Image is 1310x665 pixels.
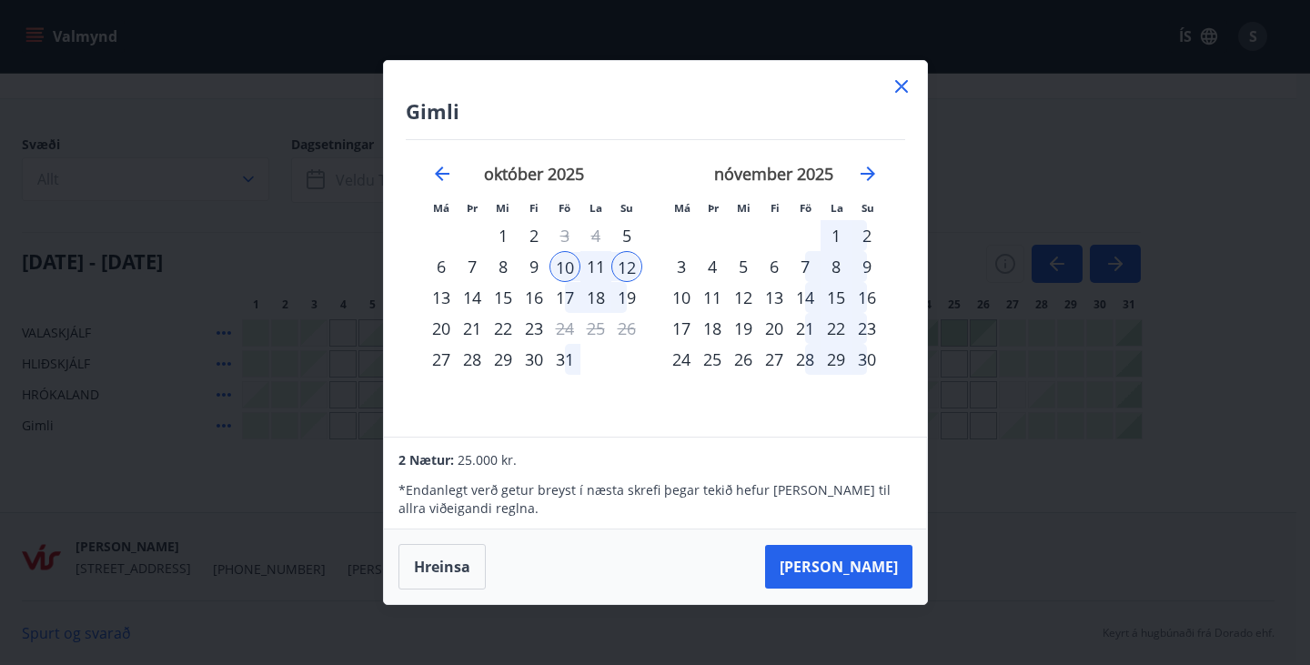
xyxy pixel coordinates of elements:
[666,282,697,313] td: Choose mánudagur, 10. nóvember 2025 as your check-in date. It’s available.
[759,313,790,344] div: 20
[790,251,821,282] td: Choose föstudagur, 7. nóvember 2025 as your check-in date. It’s available.
[488,282,519,313] td: Choose miðvikudagur, 15. október 2025 as your check-in date. It’s available.
[697,344,728,375] td: Choose þriðjudagur, 25. nóvember 2025 as your check-in date. It’s available.
[728,344,759,375] td: Choose miðvikudagur, 26. nóvember 2025 as your check-in date. It’s available.
[549,220,580,251] div: Aðeins útritun í boði
[488,220,519,251] td: Choose miðvikudagur, 1. október 2025 as your check-in date. It’s available.
[821,282,851,313] div: 15
[620,201,633,215] small: Su
[851,251,882,282] div: 9
[580,313,611,344] td: Not available. laugardagur, 25. október 2025
[426,251,457,282] td: Choose mánudagur, 6. október 2025 as your check-in date. It’s available.
[529,201,539,215] small: Fi
[728,282,759,313] div: 12
[759,344,790,375] td: Choose fimmtudagur, 27. nóvember 2025 as your check-in date. It’s available.
[549,344,580,375] td: Choose föstudagur, 31. október 2025 as your check-in date. It’s available.
[759,282,790,313] div: 13
[697,282,728,313] td: Choose þriðjudagur, 11. nóvember 2025 as your check-in date. It’s available.
[611,313,642,344] td: Not available. sunnudagur, 26. október 2025
[821,282,851,313] td: Choose laugardagur, 15. nóvember 2025 as your check-in date. It’s available.
[790,344,821,375] div: 28
[674,201,690,215] small: Má
[488,251,519,282] div: 8
[458,451,517,469] span: 25.000 kr.
[851,220,882,251] div: 2
[851,282,882,313] div: 16
[398,451,454,469] span: 2 Nætur:
[426,282,457,313] td: Choose mánudagur, 13. október 2025 as your check-in date. It’s available.
[728,251,759,282] div: 5
[759,251,790,282] div: 6
[488,282,519,313] div: 15
[519,282,549,313] div: 16
[406,97,905,125] h4: Gimli
[759,282,790,313] td: Choose fimmtudagur, 13. nóvember 2025 as your check-in date. It’s available.
[611,282,642,313] td: Choose sunnudagur, 19. október 2025 as your check-in date. It’s available.
[611,251,642,282] div: 12
[549,251,580,282] td: Selected as start date. föstudagur, 10. október 2025
[851,282,882,313] td: Choose sunnudagur, 16. nóvember 2025 as your check-in date. It’s available.
[519,251,549,282] td: Choose fimmtudagur, 9. október 2025 as your check-in date. It’s available.
[426,344,457,375] td: Choose mánudagur, 27. október 2025 as your check-in date. It’s available.
[549,220,580,251] td: Choose föstudagur, 3. október 2025 as your check-in date. It’s available.
[708,201,719,215] small: Þr
[666,313,697,344] div: 17
[580,282,611,313] div: 18
[821,344,851,375] div: 29
[519,220,549,251] div: 2
[433,201,449,215] small: Má
[431,163,453,185] div: Move backward to switch to the previous month.
[457,251,488,282] div: 7
[580,251,611,282] div: 11
[821,220,851,251] td: Choose laugardagur, 1. nóvember 2025 as your check-in date. It’s available.
[519,220,549,251] td: Choose fimmtudagur, 2. október 2025 as your check-in date. It’s available.
[821,344,851,375] td: Choose laugardagur, 29. nóvember 2025 as your check-in date. It’s available.
[790,313,821,344] div: 21
[728,313,759,344] div: 19
[426,313,457,344] td: Choose mánudagur, 20. október 2025 as your check-in date. It’s available.
[737,201,751,215] small: Mi
[790,251,821,282] div: 7
[549,313,580,344] td: Choose föstudagur, 24. október 2025 as your check-in date. It’s available.
[559,201,570,215] small: Fö
[759,251,790,282] td: Choose fimmtudagur, 6. nóvember 2025 as your check-in date. It’s available.
[697,344,728,375] div: 25
[426,282,457,313] div: 13
[821,313,851,344] td: Choose laugardagur, 22. nóvember 2025 as your check-in date. It’s available.
[467,201,478,215] small: Þr
[549,344,580,375] div: 31
[611,251,642,282] td: Selected as end date. sunnudagur, 12. október 2025
[666,251,697,282] td: Choose mánudagur, 3. nóvember 2025 as your check-in date. It’s available.
[759,313,790,344] td: Choose fimmtudagur, 20. nóvember 2025 as your check-in date. It’s available.
[457,344,488,375] div: 28
[697,282,728,313] div: 11
[714,163,833,185] strong: nóvember 2025
[666,344,697,375] div: 24
[821,251,851,282] td: Choose laugardagur, 8. nóvember 2025 as your check-in date. It’s available.
[519,313,549,344] div: 23
[457,313,488,344] div: 21
[790,282,821,313] td: Choose föstudagur, 14. nóvember 2025 as your check-in date. It’s available.
[519,282,549,313] td: Choose fimmtudagur, 16. október 2025 as your check-in date. It’s available.
[611,220,642,251] td: Choose sunnudagur, 5. október 2025 as your check-in date. It’s available.
[790,282,821,313] div: 14
[851,220,882,251] td: Choose sunnudagur, 2. nóvember 2025 as your check-in date. It’s available.
[457,282,488,313] div: 14
[697,251,728,282] div: 4
[580,251,611,282] td: Selected. laugardagur, 11. október 2025
[851,344,882,375] div: 30
[457,251,488,282] td: Choose þriðjudagur, 7. október 2025 as your check-in date. It’s available.
[821,220,851,251] div: 1
[790,344,821,375] td: Choose föstudagur, 28. nóvember 2025 as your check-in date. It’s available.
[821,251,851,282] div: 8
[851,251,882,282] td: Choose sunnudagur, 9. nóvember 2025 as your check-in date. It’s available.
[821,313,851,344] div: 22
[666,344,697,375] td: Choose mánudagur, 24. nóvember 2025 as your check-in date. It’s available.
[426,344,457,375] div: Aðeins innritun í boði
[398,544,486,589] button: Hreinsa
[488,313,519,344] div: 22
[496,201,509,215] small: Mi
[406,140,905,415] div: Calendar
[488,220,519,251] div: 1
[484,163,584,185] strong: október 2025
